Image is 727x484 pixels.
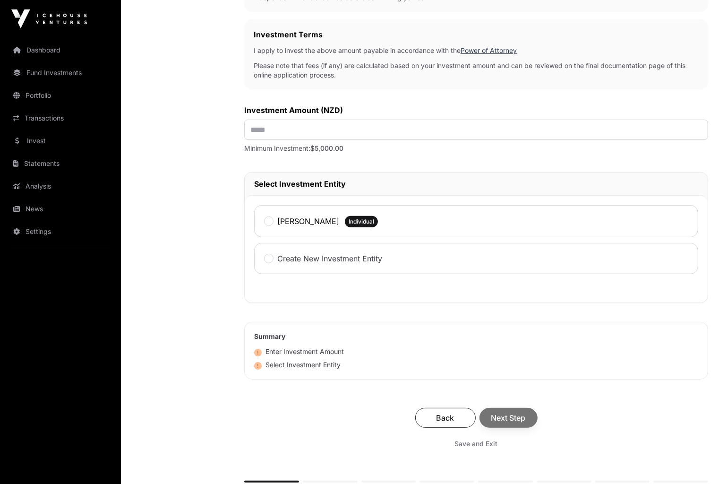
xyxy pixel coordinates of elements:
[461,46,517,54] a: Power of Attorney
[244,104,708,116] label: Investment Amount (NZD)
[349,218,374,225] span: Individual
[8,62,113,83] a: Fund Investments
[254,178,698,190] h2: Select Investment Entity
[8,108,113,129] a: Transactions
[277,253,382,264] label: Create New Investment Entity
[8,199,113,219] a: News
[427,412,464,423] span: Back
[254,46,699,55] p: I apply to invest the above amount payable in accordance with the
[8,40,113,60] a: Dashboard
[277,216,339,227] label: [PERSON_NAME]
[11,9,87,28] img: Icehouse Ventures Logo
[415,408,476,428] button: Back
[8,176,113,197] a: Analysis
[244,144,708,153] p: Minimum Investment:
[254,29,699,40] h2: Investment Terms
[8,153,113,174] a: Statements
[254,360,341,370] div: Select Investment Entity
[310,144,343,152] span: $5,000.00
[254,61,699,80] p: Please note that fees (if any) are calculated based on your investment amount and can be reviewed...
[254,347,344,356] div: Enter Investment Amount
[444,435,509,452] button: Save and Exit
[455,439,498,449] span: Save and Exit
[680,439,727,484] iframe: Chat Widget
[8,221,113,242] a: Settings
[8,130,113,151] a: Invest
[254,332,698,341] h2: Summary
[8,85,113,106] a: Portfolio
